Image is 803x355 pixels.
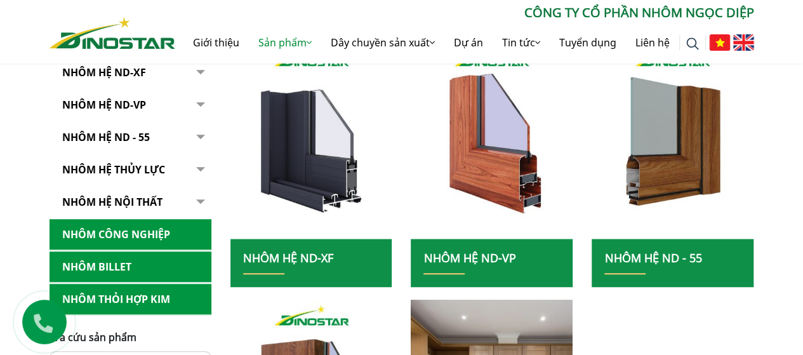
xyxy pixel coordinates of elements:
img: nhom xay dung [592,41,753,239]
a: Nhôm Hệ ND-VP [423,250,515,265]
a: Tuyển dụng [550,22,626,63]
a: nhom xay dung [230,41,392,239]
a: Tin tức [493,22,550,63]
a: Liên hệ [626,22,679,63]
a: Giới thiệu [183,22,249,63]
p: CÔNG TY CỔ PHẦN NHÔM NGỌC DIỆP [175,3,754,22]
a: Nhôm Công nghiệp [50,219,211,250]
img: nhom xay dung [411,41,573,239]
a: NHÔM HỆ ND - 55 [604,250,701,265]
a: Dây chuyền sản xuất [321,22,444,63]
img: nhom xay dung [230,41,392,239]
a: Nhôm Thỏi hợp kim [50,284,211,315]
span: Tra cứu sản phẩm [50,330,136,344]
a: Nhôm hệ thủy lực [50,154,211,185]
a: Nhôm Hệ ND-VP [50,90,211,121]
a: Nhôm Hệ ND-XF [50,57,211,88]
img: search [686,37,699,50]
a: Nhôm Hệ ND-XF [243,250,333,265]
a: Nhôm Billet [50,251,211,283]
img: Nhôm Dinostar [50,17,175,49]
a: NHÔM HỆ ND - 55 [50,122,211,153]
img: English [733,34,754,51]
a: Dự án [444,22,493,63]
img: Tiếng Việt [709,34,730,51]
a: Sản phẩm [249,22,321,63]
a: Nhôm hệ nội thất [50,187,211,218]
